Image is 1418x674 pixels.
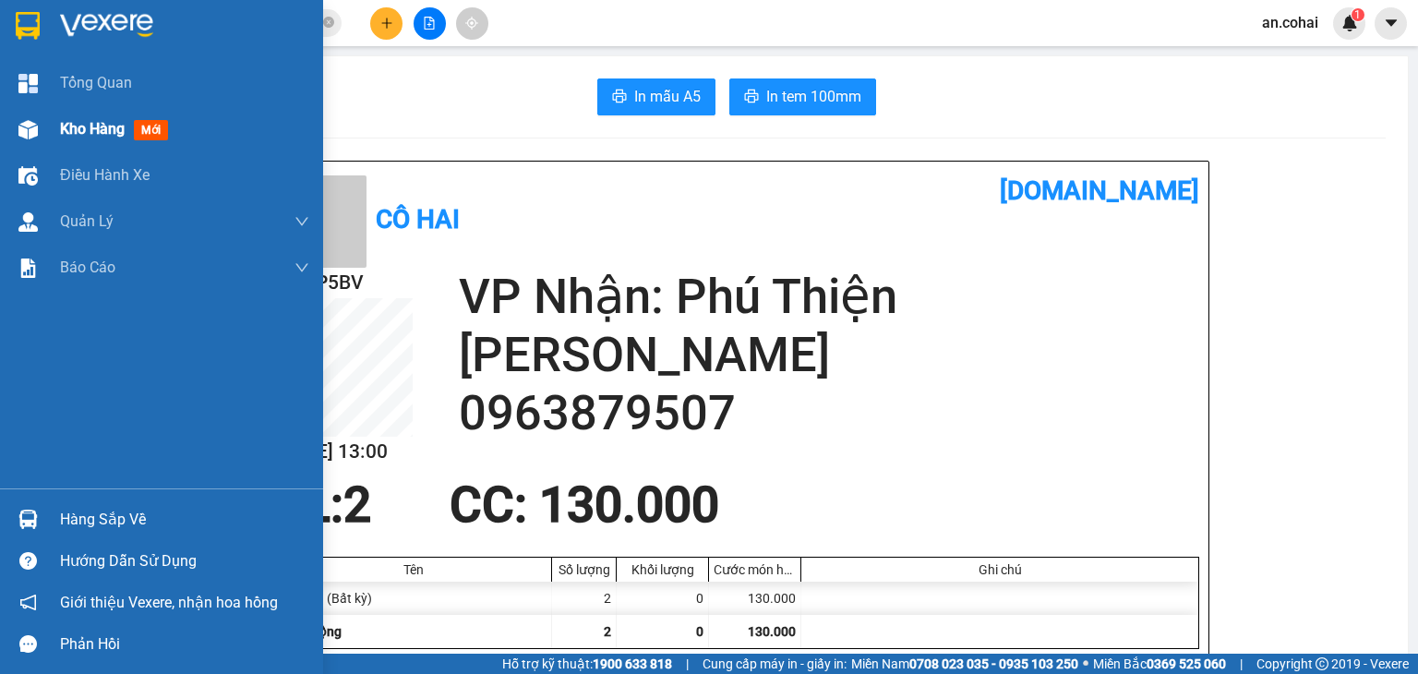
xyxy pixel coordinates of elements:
[502,654,672,674] span: Hỗ trợ kỹ thuật:
[456,7,488,40] button: aim
[60,256,115,279] span: Báo cáo
[165,50,233,64] span: [DATE] 13:00
[552,582,617,615] div: 2
[1352,8,1364,21] sup: 1
[19,552,37,570] span: question-circle
[1316,657,1328,670] span: copyright
[323,15,334,32] span: close-circle
[165,127,259,160] span: 2 thùng
[16,12,40,40] img: logo-vxr
[165,70,200,92] span: Gửi:
[8,57,101,86] h2: 4UIBP5BV
[604,624,611,639] span: 2
[274,268,413,298] h2: 4UIBP5BV
[766,85,861,108] span: In tem 100mm
[439,477,730,533] div: CC : 130.000
[1240,654,1243,674] span: |
[1083,660,1088,668] span: ⚪️
[60,591,278,614] span: Giới thiệu Vexere, nhận hoa hồng
[60,120,125,138] span: Kho hàng
[18,510,38,529] img: warehouse-icon
[703,654,847,674] span: Cung cấp máy in - giấy in:
[1354,8,1361,21] span: 1
[1375,7,1407,40] button: caret-down
[275,582,552,615] div: 2 thùng (Bất kỳ)
[380,17,393,30] span: plus
[60,631,309,658] div: Phản hồi
[744,89,759,106] span: printer
[18,74,38,93] img: dashboard-icon
[1147,656,1226,671] strong: 0369 525 060
[806,562,1194,577] div: Ghi chú
[748,624,796,639] span: 130.000
[18,259,38,278] img: solution-icon
[612,89,627,106] span: printer
[165,101,361,123] span: [PERSON_NAME] HCM
[621,562,703,577] div: Khối lượng
[1383,15,1400,31] span: caret-down
[18,120,38,139] img: warehouse-icon
[134,120,168,140] span: mới
[617,582,709,615] div: 0
[376,204,460,235] b: Cô Hai
[909,656,1078,671] strong: 0708 023 035 - 0935 103 250
[280,562,547,577] div: Tên
[18,166,38,186] img: warehouse-icon
[343,476,371,534] span: 2
[557,562,611,577] div: Số lượng
[60,548,309,575] div: Hướng dẫn sử dụng
[851,654,1078,674] span: Miền Nam
[370,7,403,40] button: plus
[1247,11,1333,34] span: an.cohai
[323,17,334,28] span: close-circle
[60,71,132,94] span: Tổng Quan
[459,384,1199,442] h2: 0963879507
[459,268,1199,326] h2: VP Nhận: Phú Thiện
[60,506,309,534] div: Hàng sắp về
[294,260,309,275] span: down
[696,624,703,639] span: 0
[47,13,124,41] b: Cô Hai
[1000,175,1199,206] b: [DOMAIN_NAME]
[1093,654,1226,674] span: Miền Bắc
[465,17,478,30] span: aim
[423,17,436,30] span: file-add
[294,214,309,229] span: down
[714,562,796,577] div: Cước món hàng
[60,210,114,233] span: Quản Lý
[274,437,413,467] h2: [DATE] 13:00
[597,78,715,115] button: printerIn mẫu A5
[60,163,150,187] span: Điều hành xe
[1341,15,1358,31] img: icon-new-feature
[634,85,701,108] span: In mẫu A5
[19,635,37,653] span: message
[459,326,1199,384] h2: [PERSON_NAME]
[709,582,801,615] div: 130.000
[18,212,38,232] img: warehouse-icon
[19,594,37,611] span: notification
[729,78,876,115] button: printerIn tem 100mm
[593,656,672,671] strong: 1900 633 818
[414,7,446,40] button: file-add
[686,654,689,674] span: |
